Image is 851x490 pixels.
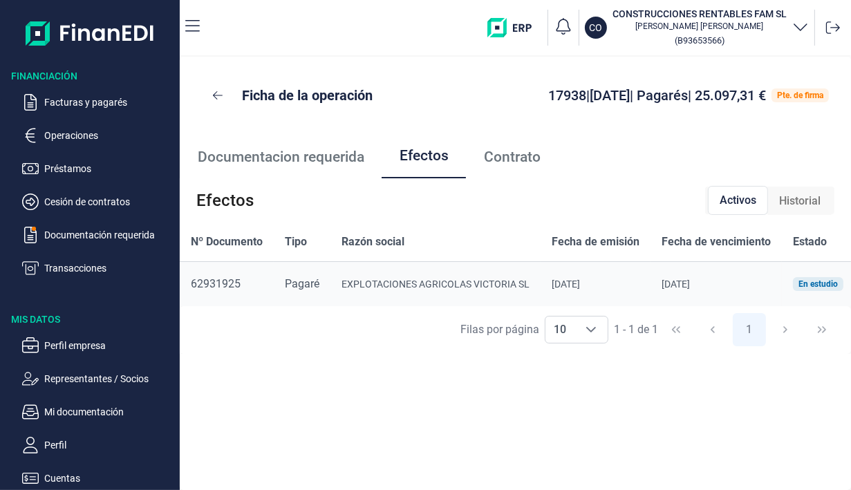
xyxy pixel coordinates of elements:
p: Operaciones [44,127,174,144]
p: CO [590,21,603,35]
button: Last Page [805,313,839,346]
p: Mi documentación [44,404,174,420]
button: COCONSTRUCCIONES RENTABLES FAM SL[PERSON_NAME] [PERSON_NAME](B93653566) [585,7,809,48]
button: Representantes / Socios [22,370,174,387]
img: Logo de aplicación [26,11,155,55]
a: Documentacion requerida [180,134,382,180]
button: Cuentas [22,470,174,487]
p: Cuentas [44,470,174,487]
span: 10 [545,317,574,343]
button: First Page [660,313,693,346]
div: En estudio [798,280,838,288]
span: 17938 | [DATE] | Pagarés | 25.097,31 € [548,87,766,104]
button: Perfil [22,437,174,453]
p: Transacciones [44,260,174,276]
span: Estado [793,234,827,250]
span: Documentacion requerida [198,150,364,164]
button: Facturas y pagarés [22,94,174,111]
button: Next Page [769,313,802,346]
p: Facturas y pagarés [44,94,174,111]
div: Pte. de firma [777,91,823,100]
button: Previous Page [696,313,729,346]
p: Documentación requerida [44,227,174,243]
div: [DATE] [552,279,639,290]
span: Contrato [484,150,541,164]
small: Copiar cif [675,35,724,46]
div: Filas por página [460,321,539,338]
div: Choose [574,317,608,343]
button: Perfil empresa [22,337,174,354]
span: 62931925 [191,277,241,290]
h3: CONSTRUCCIONES RENTABLES FAM SL [612,7,787,21]
div: Historial [768,187,832,215]
span: Fecha de emisión [552,234,639,250]
img: erp [487,18,542,37]
button: Documentación requerida [22,227,174,243]
p: Perfil empresa [44,337,174,354]
p: [PERSON_NAME] [PERSON_NAME] [612,21,787,32]
span: Tipo [285,234,307,250]
button: Préstamos [22,160,174,177]
a: Contrato [466,134,558,180]
span: 1 - 1 de 1 [614,324,658,335]
span: Fecha de vencimiento [662,234,771,250]
span: Activos [720,192,756,209]
p: Cesión de contratos [44,194,174,210]
span: Efectos [196,189,254,211]
button: Cesión de contratos [22,194,174,210]
span: Nº Documento [191,234,263,250]
button: Page 1 [733,313,766,346]
button: Mi documentación [22,404,174,420]
div: Activos [708,186,768,215]
p: Perfil [44,437,174,453]
p: Ficha de la operación [242,86,373,105]
span: Razón social [342,234,404,250]
div: EXPLOTACIONES AGRICOLAS VICTORIA SL [342,279,530,290]
p: Préstamos [44,160,174,177]
span: Historial [779,193,821,209]
span: Pagaré [285,277,319,290]
p: Representantes / Socios [44,370,174,387]
span: Efectos [400,149,449,163]
button: Transacciones [22,260,174,276]
button: Operaciones [22,127,174,144]
div: [DATE] [662,279,771,290]
a: Efectos [382,134,466,180]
